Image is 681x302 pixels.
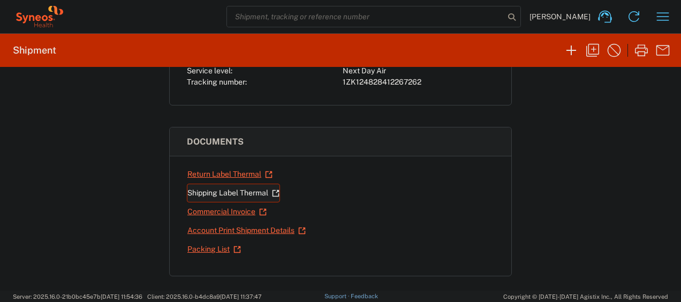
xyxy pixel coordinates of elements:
[13,44,56,57] h2: Shipment
[187,78,247,86] span: Tracking number:
[343,65,494,77] div: Next Day Air
[187,66,232,75] span: Service level:
[187,137,244,147] span: Documents
[147,293,262,300] span: Client: 2025.16.0-b4dc8a9
[187,165,273,184] a: Return Label Thermal
[220,293,262,300] span: [DATE] 11:37:47
[13,293,142,300] span: Server: 2025.16.0-21b0bc45e7b
[529,12,591,21] span: [PERSON_NAME]
[101,293,142,300] span: [DATE] 11:54:36
[187,221,306,240] a: Account Print Shipment Details
[503,292,668,301] span: Copyright © [DATE]-[DATE] Agistix Inc., All Rights Reserved
[187,184,280,202] a: Shipping Label Thermal
[351,293,378,299] a: Feedback
[324,293,351,299] a: Support
[187,202,267,221] a: Commercial Invoice
[227,6,504,27] input: Shipment, tracking or reference number
[343,77,494,88] div: 1ZK124828412267262
[187,240,241,259] a: Packing List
